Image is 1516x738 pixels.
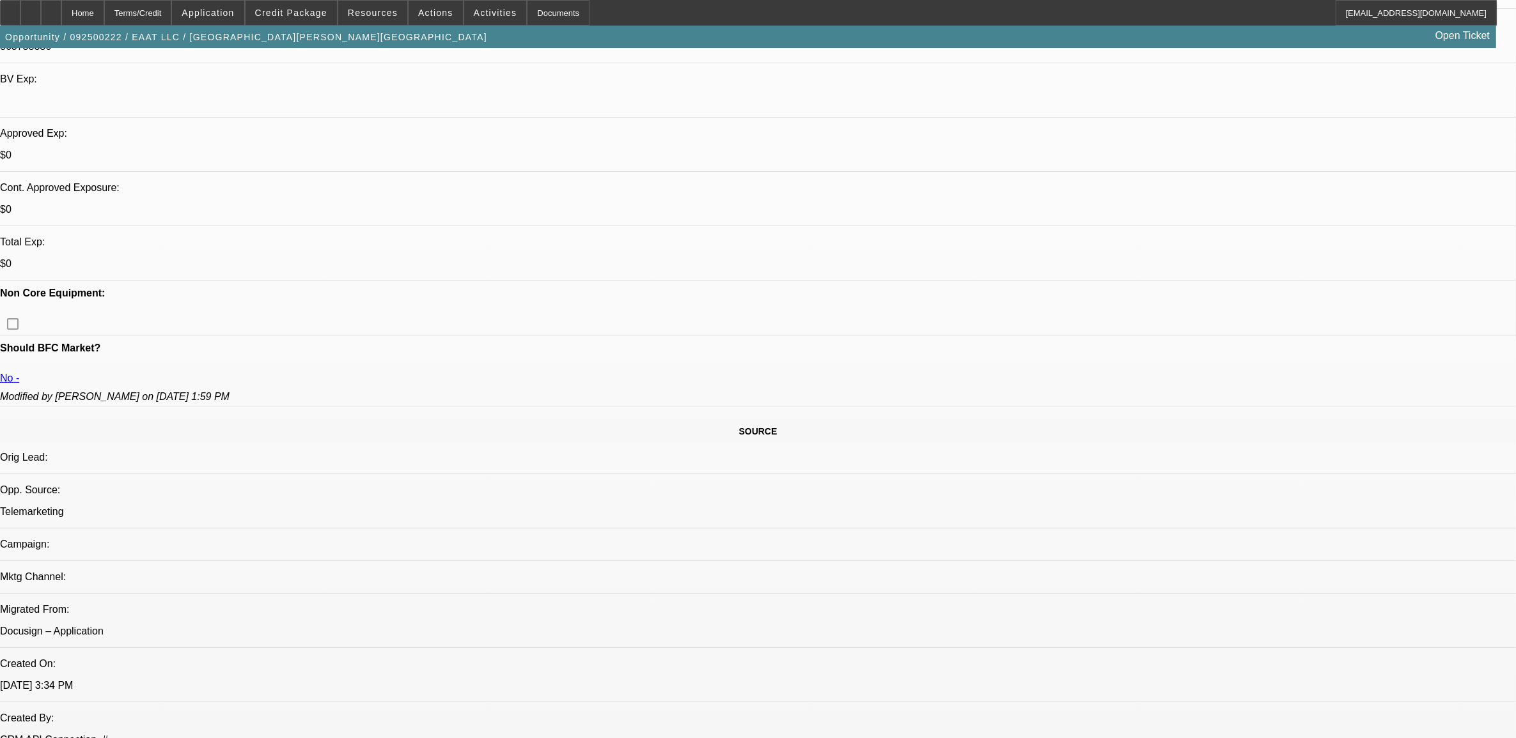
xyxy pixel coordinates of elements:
span: Application [182,8,234,18]
span: Credit Package [255,8,327,18]
button: Credit Package [246,1,337,25]
button: Activities [464,1,527,25]
a: Open Ticket [1430,25,1495,47]
span: SOURCE [739,426,778,436]
span: Resources [348,8,398,18]
button: Resources [338,1,407,25]
span: Actions [418,8,453,18]
span: Opportunity / 092500222 / EAAT LLC / [GEOGRAPHIC_DATA][PERSON_NAME][GEOGRAPHIC_DATA] [5,32,487,42]
span: Activities [474,8,517,18]
button: Application [172,1,244,25]
button: Actions [409,1,463,25]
